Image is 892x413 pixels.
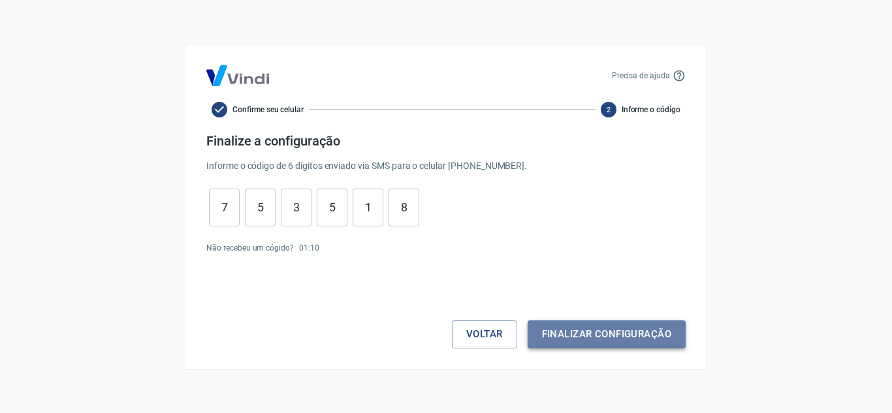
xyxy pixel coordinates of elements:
[206,65,269,86] img: Logo Vind
[206,133,686,149] h4: Finalize a configuração
[206,242,294,254] p: Não recebeu um cógido?
[232,104,304,115] span: Confirme seu celular
[452,320,517,348] button: Voltar
[528,320,686,348] button: Finalizar configuração
[622,104,680,115] span: Informe o código
[612,70,670,82] p: Precisa de ajuda
[607,105,611,114] text: 2
[299,242,319,254] p: 01 : 10
[206,159,686,173] p: Informe o código de 6 dígitos enviado via SMS para o celular [PHONE_NUMBER] .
